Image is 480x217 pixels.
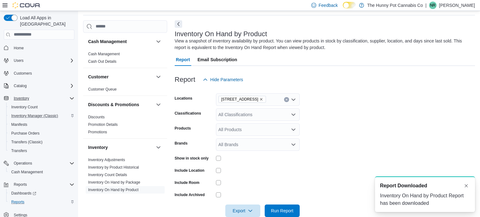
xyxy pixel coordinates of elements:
[9,130,42,137] a: Purchase Orders
[9,121,74,128] span: Manifests
[88,130,107,134] a: Promotions
[88,144,153,150] button: Inventory
[11,170,43,175] span: Cash Management
[11,44,26,52] a: Home
[229,205,257,217] span: Export
[175,192,205,197] label: Include Archived
[11,191,36,196] span: Dashboards
[9,112,74,120] span: Inventory Manager (Classic)
[14,58,23,63] span: Users
[6,103,77,111] button: Inventory Count
[271,208,293,214] span: Run Report
[11,57,26,64] button: Users
[1,180,77,189] button: Reports
[11,82,29,90] button: Catalog
[6,168,77,176] button: Cash Management
[11,95,32,102] button: Inventory
[155,144,162,151] button: Inventory
[291,112,296,117] button: Open list of options
[439,2,475,9] p: [PERSON_NAME]
[11,200,24,205] span: Reports
[9,198,27,206] a: Reports
[88,59,117,64] a: Cash Out Details
[1,69,77,78] button: Customers
[88,87,117,91] a: Customer Queue
[88,165,139,170] span: Inventory by Product Historical
[218,96,266,103] span: 334 Wellington Rd
[9,168,74,176] span: Cash Management
[197,53,237,66] span: Email Subscription
[430,2,435,9] span: NR
[88,87,117,92] span: Customer Queue
[12,2,41,8] img: Cova
[6,198,77,206] button: Reports
[343,8,343,9] span: Dark Mode
[175,20,182,28] button: Next
[11,160,74,167] span: Operations
[425,2,427,9] p: |
[259,97,263,101] button: Remove 334 Wellington Rd from selection in this group
[11,148,27,153] span: Transfers
[11,160,35,167] button: Operations
[155,101,162,108] button: Discounts & Promotions
[88,115,105,120] span: Discounts
[11,44,74,52] span: Home
[11,69,74,77] span: Customers
[11,70,34,77] a: Customers
[319,2,338,8] span: Feedback
[88,172,127,177] span: Inventory Count Details
[88,180,140,185] a: Inventory On Hand by Package
[9,147,29,155] a: Transfers
[9,198,74,206] span: Reports
[88,130,107,135] span: Promotions
[175,38,472,51] div: View a snapshot of inventory availability by product. You can view products in stock by classific...
[9,190,39,197] a: Dashboards
[291,142,296,147] button: Open list of options
[175,141,187,146] label: Brands
[9,130,74,137] span: Purchase Orders
[200,73,246,86] button: Hide Parameters
[175,180,199,185] label: Include Room
[14,83,27,88] span: Catalog
[9,121,30,128] a: Manifests
[175,168,204,173] label: Include Location
[175,126,191,131] label: Products
[83,113,167,138] div: Discounts & Promotions
[6,189,77,198] a: Dashboards
[291,97,296,102] button: Open list of options
[88,195,126,200] a: Inventory Transactions
[88,101,139,108] h3: Discounts & Promotions
[88,74,108,80] h3: Customer
[155,73,162,81] button: Customer
[1,94,77,103] button: Inventory
[284,97,289,102] button: Clear input
[14,161,32,166] span: Operations
[367,2,423,9] p: The Hunny Pot Cannabis Co
[83,86,167,96] div: Customer
[11,181,74,188] span: Reports
[17,15,74,27] span: Load All Apps in [GEOGRAPHIC_DATA]
[88,38,127,45] h3: Cash Management
[1,81,77,90] button: Catalog
[83,50,167,68] div: Cash Management
[9,168,45,176] a: Cash Management
[176,53,190,66] span: Report
[11,105,38,110] span: Inventory Count
[265,205,300,217] button: Run Report
[1,43,77,52] button: Home
[291,127,296,132] button: Open list of options
[88,38,153,45] button: Cash Management
[11,57,74,64] span: Users
[88,173,127,177] a: Inventory Count Details
[11,140,42,145] span: Transfers (Classic)
[175,156,209,161] label: Show in stock only
[14,182,27,187] span: Reports
[88,52,120,56] a: Cash Management
[88,158,125,162] a: Inventory Adjustments
[6,129,77,138] button: Purchase Orders
[11,181,29,188] button: Reports
[9,103,74,111] span: Inventory Count
[11,122,27,127] span: Manifests
[88,122,118,127] span: Promotion Details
